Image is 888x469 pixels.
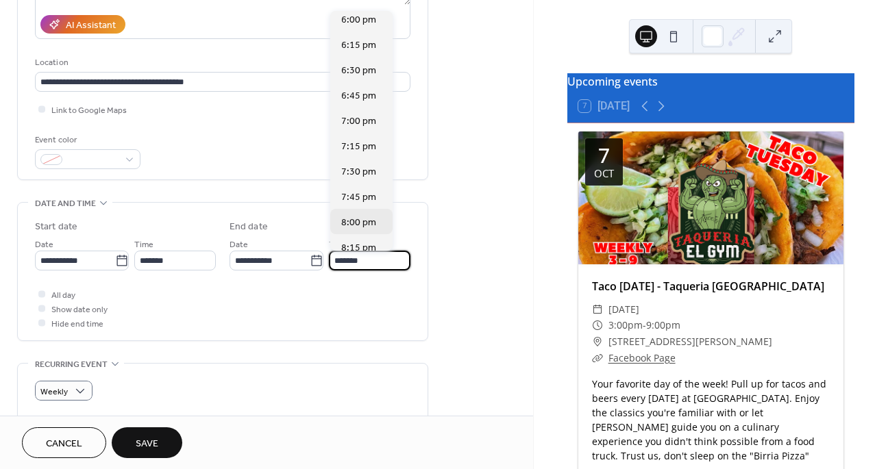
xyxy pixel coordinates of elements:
span: Show date only [51,303,108,317]
span: 9:00pm [646,317,680,333]
a: Taco [DATE] - Taqueria [GEOGRAPHIC_DATA] [592,279,824,294]
span: 8:00 pm [341,216,376,230]
span: 6:00 pm [341,13,376,27]
span: Recurring event [35,357,108,372]
div: ​ [592,350,603,366]
span: [DATE] [608,301,639,318]
div: Start date [35,220,77,234]
a: Facebook Page [608,351,676,364]
span: - [643,317,646,333]
span: 3:00pm [608,317,643,333]
span: 7:45 pm [341,190,376,205]
span: Time [134,238,153,252]
span: Cancel [46,437,82,451]
button: AI Assistant [40,15,125,34]
span: Date [230,238,248,252]
div: Event color [35,133,138,147]
button: Cancel [22,427,106,458]
div: ​ [592,333,603,350]
span: Date and time [35,197,96,211]
span: All day [51,288,75,303]
div: ​ [592,317,603,333]
span: Hide end time [51,317,103,331]
span: [STREET_ADDRESS][PERSON_NAME] [608,333,772,350]
div: Oct [594,168,614,179]
span: 6:15 pm [341,38,376,53]
div: Upcoming events [567,73,854,90]
span: Date [35,238,53,252]
span: 6:30 pm [341,64,376,78]
div: ​ [592,301,603,318]
div: End date [230,220,268,234]
span: 7:30 pm [341,165,376,179]
span: 6:45 pm [341,89,376,103]
span: 7:00 pm [341,114,376,129]
div: Location [35,55,408,70]
span: Time [329,238,348,252]
span: 8:15 pm [341,241,376,255]
div: AI Assistant [66,18,116,33]
div: Your favorite day of the week! Pull up for tacos and beers every [DATE] at [GEOGRAPHIC_DATA]. Enj... [578,377,843,463]
span: 7:15 pm [341,140,376,154]
button: Save [112,427,182,458]
span: Weekly [40,384,68,400]
span: Link to Google Maps [51,103,127,118]
span: Save [136,437,158,451]
div: 7 [598,145,610,166]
